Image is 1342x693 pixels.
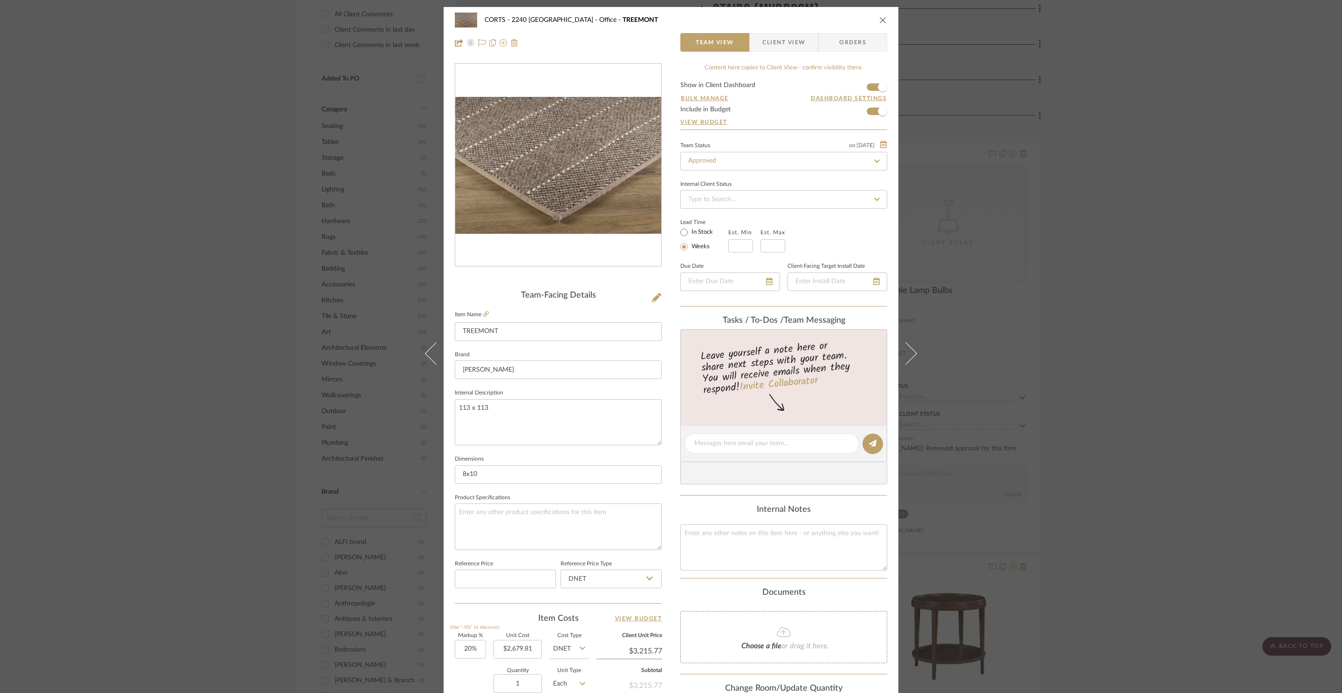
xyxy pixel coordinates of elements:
[856,142,876,149] span: [DATE]
[690,243,710,251] label: Weeks
[455,613,662,624] div: Item Costs
[849,143,856,148] span: on
[680,588,887,598] div: Documents
[810,94,887,102] button: Dashboard Settings
[762,33,805,52] span: Client View
[723,316,784,325] span: Tasks / To-Dos /
[493,668,542,673] label: Quantity
[680,316,887,326] div: team Messaging
[623,17,658,23] span: TREEMONT
[455,496,510,500] label: Product Specifications
[455,633,486,638] label: Markup %
[680,94,729,102] button: Bulk Manage
[455,457,484,462] label: Dimensions
[455,322,662,341] input: Enter Item Name
[599,17,623,23] span: Office
[615,613,662,624] a: View Budget
[549,633,589,638] label: Cost Type
[680,264,704,269] label: Due Date
[493,633,542,638] label: Unit Cost
[760,229,785,236] label: Est. Max
[680,182,732,187] div: Internal Client Status
[829,33,876,52] span: Orders
[455,360,662,379] input: Enter Brand
[511,39,518,47] img: Remove from project
[455,291,662,301] div: Team-Facing Details
[781,642,829,650] span: or drag it here.
[549,668,589,673] label: Unit Type
[680,272,780,291] input: Enter Due Date
[680,505,887,515] div: Internal Notes
[485,17,599,23] span: CORTS - 2240 [GEOGRAPHIC_DATA]
[455,97,661,234] img: 9c9fd1c3-df5d-467a-b9e2-fbc16b45bb38_436x436.jpg
[679,336,889,398] div: Leave yourself a note here or share next steps with your team. You will receive emails when they ...
[680,63,887,73] div: Content here copies to Client View - confirm visibility there.
[680,152,887,170] input: Type to Search…
[455,353,470,357] label: Brand
[455,465,662,484] input: Enter the dimensions of this item
[787,272,887,291] input: Enter Install Date
[741,642,781,650] span: Choose a file
[680,118,887,126] a: View Budget
[561,562,612,566] label: Reference Price Type
[739,373,819,396] a: Invite Collaborator
[728,229,752,236] label: Est. Min
[455,97,661,234] div: 0
[879,16,887,24] button: close
[787,264,865,269] label: Client-Facing Target Install Date
[680,190,887,209] input: Type to Search…
[680,218,728,226] label: Lead Time
[596,668,662,673] label: Subtotal
[690,228,713,237] label: In Stock
[696,33,734,52] span: Team View
[455,562,493,566] label: Reference Price
[455,11,477,29] img: 9c9fd1c3-df5d-467a-b9e2-fbc16b45bb38_48x40.jpg
[455,391,503,395] label: Internal Description
[596,676,662,693] div: $3,215.77
[596,633,662,638] label: Client Unit Price
[680,226,728,252] mat-radio-group: Select item type
[455,311,489,319] label: Item Name
[680,143,710,148] div: Team Status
